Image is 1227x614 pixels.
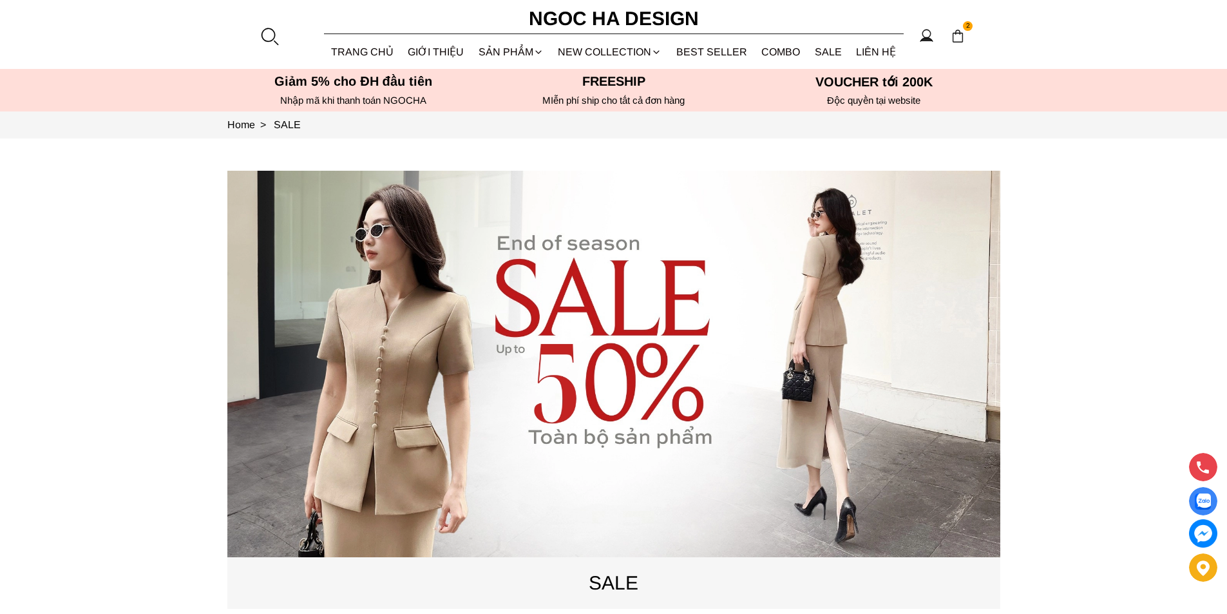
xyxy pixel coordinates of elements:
p: SALE [227,568,1000,598]
a: SALE [808,35,850,69]
font: Giảm 5% cho ĐH đầu tiên [274,74,432,88]
a: Combo [754,35,808,69]
a: LIÊN HỆ [849,35,904,69]
font: Nhập mã khi thanh toán NGOCHA [280,95,426,106]
a: TRANG CHỦ [324,35,401,69]
a: BEST SELLER [669,35,755,69]
h5: VOUCHER tới 200K [748,74,1000,90]
h6: MIễn phí ship cho tất cả đơn hàng [488,95,740,106]
a: Link to SALE [274,119,301,130]
span: 2 [963,21,973,32]
a: Display image [1189,487,1217,515]
a: NEW COLLECTION [551,35,669,69]
font: Freeship [582,74,645,88]
img: img-CART-ICON-ksit0nf1 [951,29,965,43]
a: Link to Home [227,119,274,130]
a: Ngoc Ha Design [517,3,710,34]
a: messenger [1189,519,1217,548]
img: Display image [1195,494,1211,510]
a: GIỚI THIỆU [401,35,471,69]
h6: Độc quyền tại website [748,95,1000,106]
span: > [255,119,271,130]
div: SẢN PHẨM [471,35,551,69]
